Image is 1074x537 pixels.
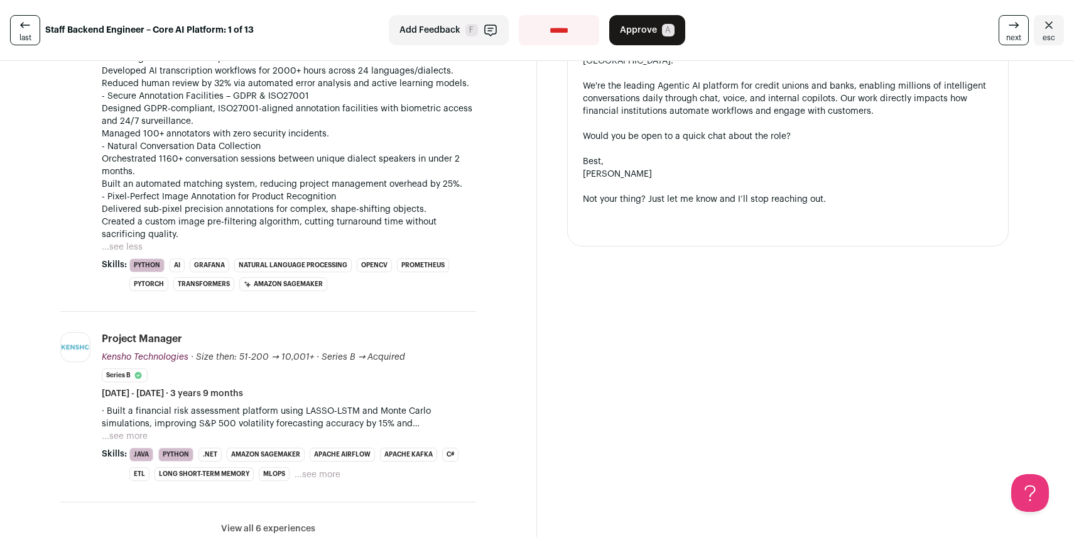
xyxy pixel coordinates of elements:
li: Java [129,448,153,462]
span: Approve [620,24,657,36]
strong: Staff Backend Engineer – Core AI Platform: 1 of 13 [45,24,254,36]
span: Skills: [102,258,127,271]
li: MLOps [259,467,290,481]
li: Transformers [173,277,234,291]
a: last [10,15,40,45]
div: Not your thing? Just let me know and I’ll stop reaching out. [583,193,993,206]
span: [DATE] - [DATE] · 3 years 9 months [102,387,243,400]
li: Grafana [190,258,229,272]
span: esc [1043,33,1055,43]
div: Best, [583,155,993,168]
li: Python [129,258,165,272]
button: ...see more [295,468,340,481]
li: Amazon SageMaker [239,277,327,291]
p: - Multilingual Video Transcription & Diarization Developed AI transcription workflows for 2000+ h... [102,52,476,90]
span: Kensho Technologies [102,353,188,362]
li: C# [442,448,458,462]
div: Project Manager [102,332,182,346]
li: Prometheus [397,258,449,272]
li: OpenCV [357,258,392,272]
button: ...see less [102,241,143,253]
li: Amazon SageMaker [227,448,305,462]
p: - Secure Annotation Facilities – GDPR & ISO27001 Designed GDPR-compliant, ISO27001-aligned annota... [102,90,476,140]
li: .NET [198,448,222,462]
li: AI [170,258,185,272]
a: next [999,15,1029,45]
li: PyTorch [129,277,168,291]
iframe: Help Scout Beacon - Open [1011,474,1049,512]
p: - Pixel-Perfect Image Annotation for Product Recognition Delivered sub-pixel precision annotation... [102,191,476,241]
li: Long Short-Term Memory [155,467,254,481]
p: - Natural Conversation Data Collection Orchestrated 1160+ conversation sessions between unique di... [102,140,476,191]
p: · Built a financial risk assessment platform using LASSO-LSTM and Monte Carlo simulations, improv... [102,405,476,430]
span: · Size then: 51-200 → 10,001+ [191,353,314,362]
li: Python [158,448,193,462]
button: Approve A [609,15,685,45]
button: Add Feedback F [389,15,509,45]
div: [PERSON_NAME] [583,168,993,180]
div: We're the leading Agentic AI platform for credit unions and banks, enabling millions of intellige... [583,80,993,118]
img: 20d5b90305b052f1fb2772cd2d0a4a933cecbd9e21871d4f62336f3ec17c41c1.png [61,333,90,362]
span: last [19,33,31,43]
span: Series B → Acquired [322,353,406,362]
li: ETL [129,467,149,481]
li: Natural Language Processing [234,258,352,272]
button: ...see more [102,430,148,443]
div: Would you be open to a quick chat about the role? [583,130,993,143]
span: · [317,351,319,363]
li: Series B [102,368,148,382]
span: Add Feedback [399,24,460,36]
button: View all 6 experiences [221,523,315,535]
span: A [662,24,675,36]
li: Apache Kafka [380,448,437,462]
span: Skills: [102,448,127,460]
span: next [1006,33,1021,43]
li: Apache Airflow [310,448,375,462]
a: Close [1034,15,1064,45]
span: F [465,24,478,36]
